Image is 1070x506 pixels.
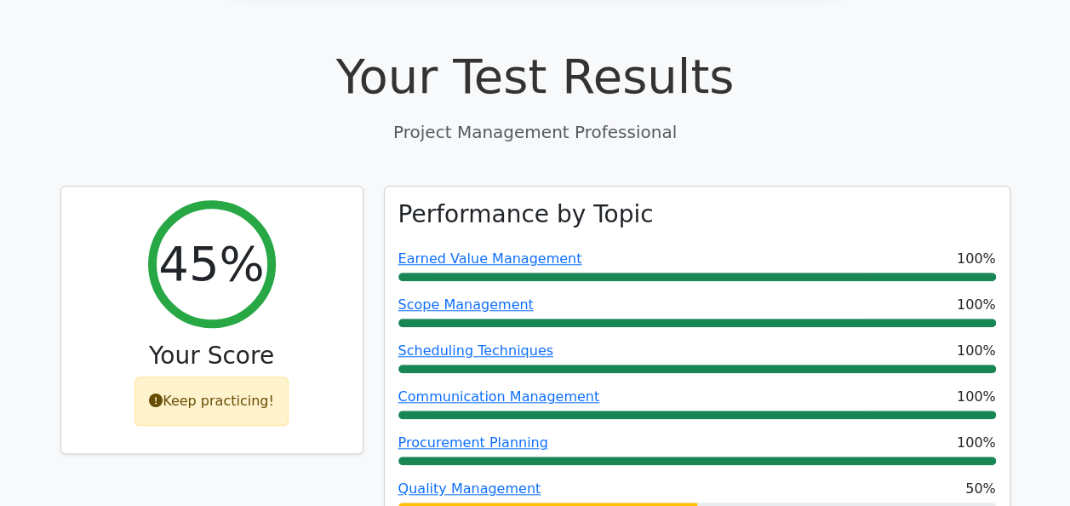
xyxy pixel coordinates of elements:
[398,434,548,451] a: Procurement Planning
[957,249,996,269] span: 100%
[398,342,553,359] a: Scheduling Techniques
[75,342,349,371] h3: Your Score
[957,341,996,361] span: 100%
[398,480,541,497] a: Quality Management
[398,250,582,267] a: Earned Value Management
[60,119,1010,145] p: Project Management Professional
[398,388,600,405] a: Communication Management
[134,377,289,426] div: Keep practicing!
[60,48,1010,105] h1: Your Test Results
[158,235,264,292] h2: 45%
[398,296,534,313] a: Scope Management
[398,200,654,229] h3: Performance by Topic
[957,433,996,453] span: 100%
[957,387,996,407] span: 100%
[965,479,996,499] span: 50%
[957,295,996,315] span: 100%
